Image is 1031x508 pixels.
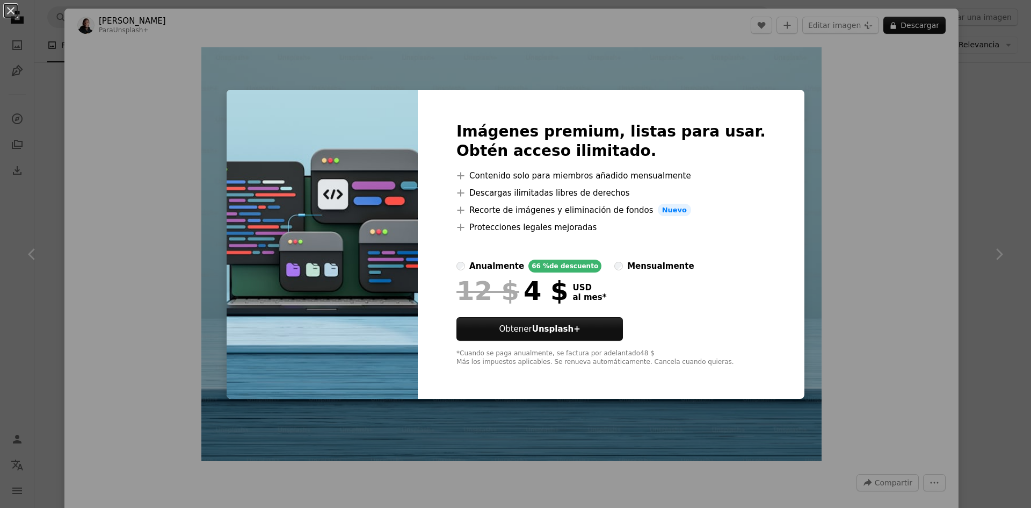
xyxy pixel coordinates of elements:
img: premium_photo-1720287601920-ee8c503af775 [227,90,418,399]
input: mensualmente [614,262,623,270]
div: mensualmente [627,260,694,273]
span: USD [572,283,606,292]
button: ObtenerUnsplash+ [456,317,623,341]
div: 4 $ [456,277,568,305]
span: 12 $ [456,277,519,305]
li: Descargas ilimitadas libres de derechos [456,187,766,199]
span: al mes * [572,292,606,302]
div: *Cuando se paga anualmente, se factura por adelantado 48 $ Más los impuestos aplicables. Se renue... [456,349,766,367]
li: Protecciones legales mejoradas [456,221,766,234]
div: anualmente [469,260,524,273]
div: 66 % de descuento [528,260,601,273]
h2: Imágenes premium, listas para usar. Obtén acceso ilimitado. [456,122,766,161]
li: Recorte de imágenes y eliminación de fondos [456,204,766,217]
input: anualmente66 %de descuento [456,262,465,270]
li: Contenido solo para miembros añadido mensualmente [456,169,766,182]
span: Nuevo [658,204,691,217]
strong: Unsplash+ [532,324,580,334]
